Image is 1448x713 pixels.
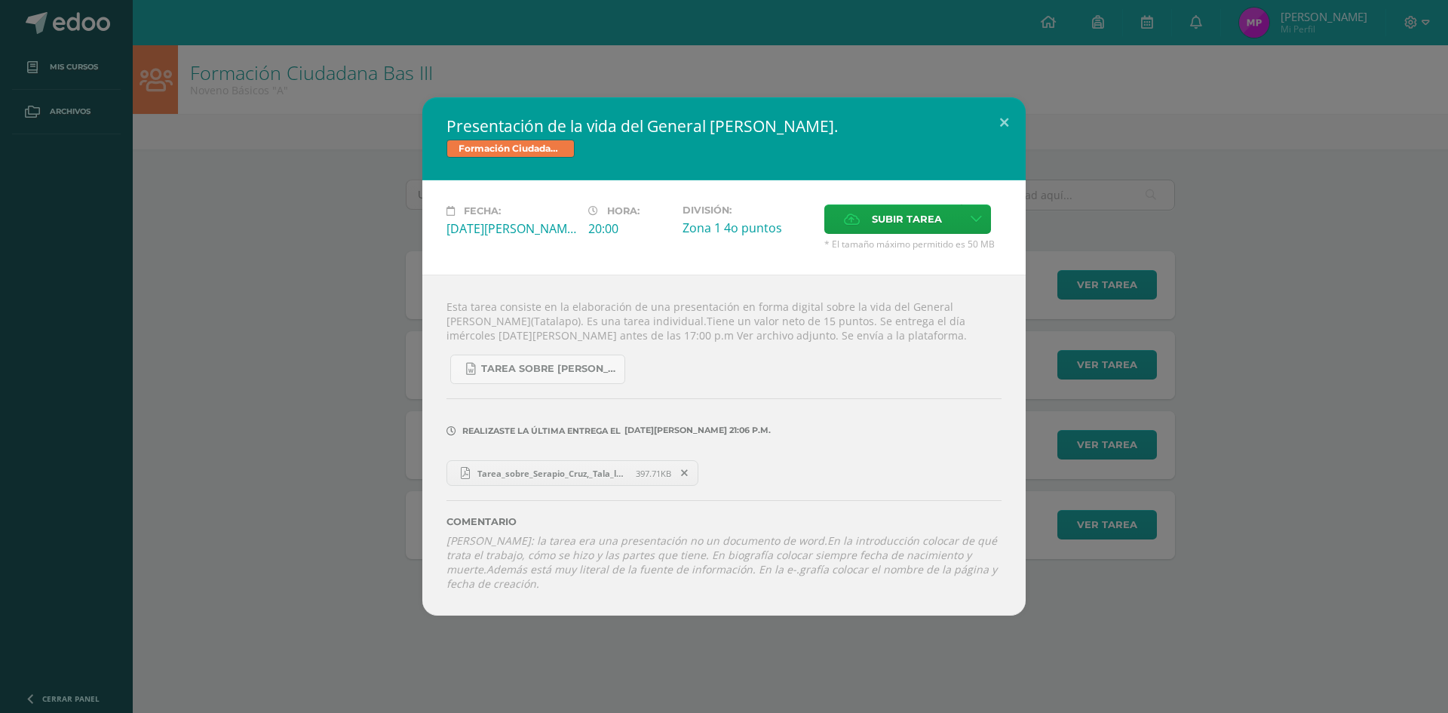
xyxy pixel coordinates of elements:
[607,205,640,217] span: Hora:
[636,468,671,479] span: 397.71KB
[672,465,698,481] span: Remover entrega
[481,363,617,375] span: Tarea sobre [PERSON_NAME], Tala lapo 3 básico Formación..docx
[422,275,1026,616] div: Esta tarea consiste en la elaboración de una presentación en forma digital sobre la vida del Gene...
[824,238,1002,250] span: * El tamaño máximo permitido es 50 MB
[983,97,1026,149] button: Close (Esc)
[470,468,636,479] span: Tarea_sobre_Serapio_Cruz,_Tala_lapo_3_básico_Formación. [PERSON_NAME].pdf
[588,220,670,237] div: 20:00
[621,430,771,431] span: [DATE][PERSON_NAME] 21:06 p.m.
[446,140,575,158] span: Formación Ciudadana Bas III
[464,205,501,217] span: Fecha:
[462,426,621,436] span: Realizaste la última entrega el
[450,355,625,384] a: Tarea sobre [PERSON_NAME], Tala lapo 3 básico Formación..docx
[446,115,1002,137] h2: Presentación de la vida del General [PERSON_NAME].
[446,220,576,237] div: [DATE][PERSON_NAME]
[683,220,812,236] div: Zona 1 4o puntos
[446,460,698,486] a: Tarea_sobre_Serapio_Cruz,_Tala_lapo_3_básico_Formación. [PERSON_NAME].pdf 397.71KB
[872,205,942,233] span: Subir tarea
[446,533,997,591] i: [PERSON_NAME]: la tarea era una presentación no un documento de word.En la introducción colocar d...
[683,204,812,216] label: División:
[446,516,1002,527] label: Comentario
